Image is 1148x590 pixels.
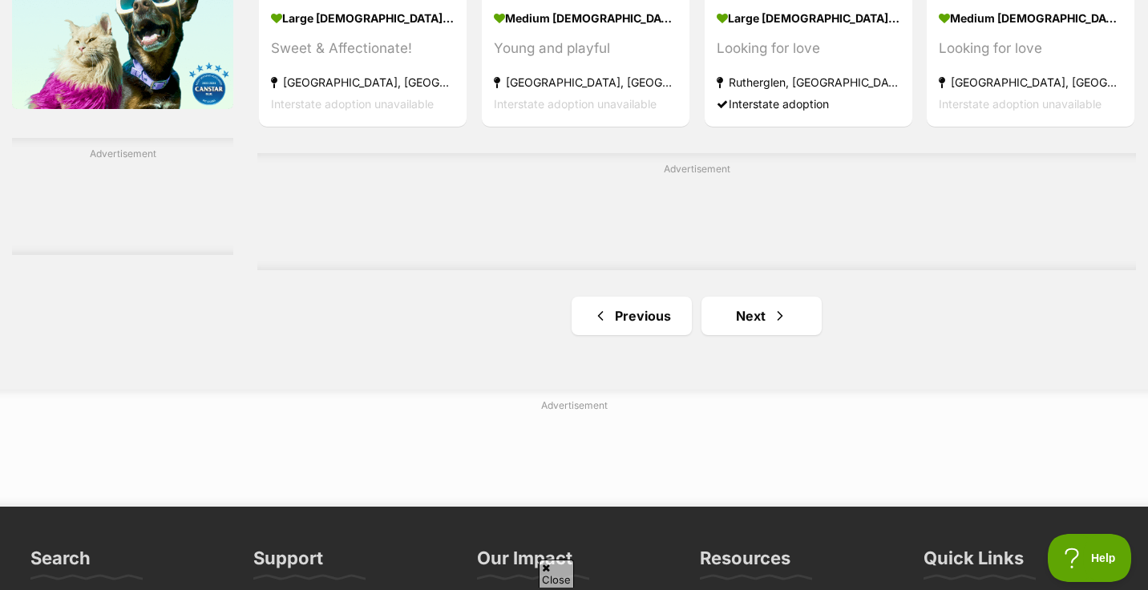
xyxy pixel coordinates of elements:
[257,297,1136,335] nav: Pagination
[257,153,1136,270] div: Advertisement
[12,138,233,255] div: Advertisement
[30,547,91,579] h3: Search
[572,297,692,335] a: Previous page
[494,97,657,111] span: Interstate adoption unavailable
[717,6,900,30] strong: large [DEMOGRAPHIC_DATA] Dog
[253,547,323,579] h3: Support
[494,6,677,30] strong: medium [DEMOGRAPHIC_DATA] Dog
[939,72,1122,94] strong: [GEOGRAPHIC_DATA], [GEOGRAPHIC_DATA]
[717,93,900,115] div: Interstate adoption
[271,97,434,111] span: Interstate adoption unavailable
[271,71,455,93] strong: [GEOGRAPHIC_DATA], [GEOGRAPHIC_DATA]
[939,38,1122,60] div: Looking for love
[477,547,572,579] h3: Our Impact
[939,7,1122,30] strong: medium [DEMOGRAPHIC_DATA] Dog
[700,547,790,579] h3: Resources
[1048,534,1132,582] iframe: Help Scout Beacon - Open
[924,547,1024,579] h3: Quick Links
[494,71,677,93] strong: [GEOGRAPHIC_DATA], [GEOGRAPHIC_DATA]
[539,560,574,588] span: Close
[271,38,455,59] div: Sweet & Affectionate!
[717,71,900,93] strong: Rutherglen, [GEOGRAPHIC_DATA]
[701,297,822,335] a: Next page
[717,38,900,59] div: Looking for love
[271,6,455,30] strong: large [DEMOGRAPHIC_DATA] Dog
[939,98,1102,111] span: Interstate adoption unavailable
[494,38,677,59] div: Young and playful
